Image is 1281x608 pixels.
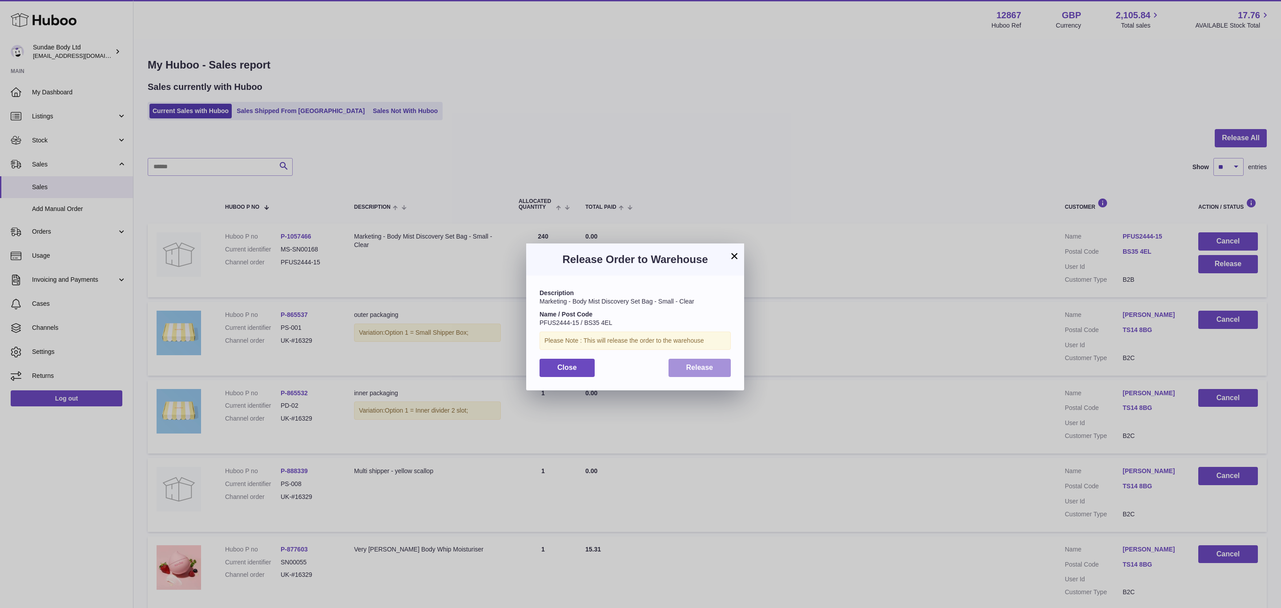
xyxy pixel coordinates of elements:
button: × [729,251,740,261]
strong: Description [540,289,574,296]
span: Release [686,364,713,371]
span: Marketing - Body Mist Discovery Set Bag - Small - Clear [540,298,694,305]
div: Please Note : This will release the order to the warehouse [540,332,731,350]
button: Release [669,359,731,377]
h3: Release Order to Warehouse [540,252,731,267]
span: PFUS2444-15 / BS35 4EL [540,319,612,326]
strong: Name / Post Code [540,311,592,318]
button: Close [540,359,595,377]
span: Close [557,364,577,371]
